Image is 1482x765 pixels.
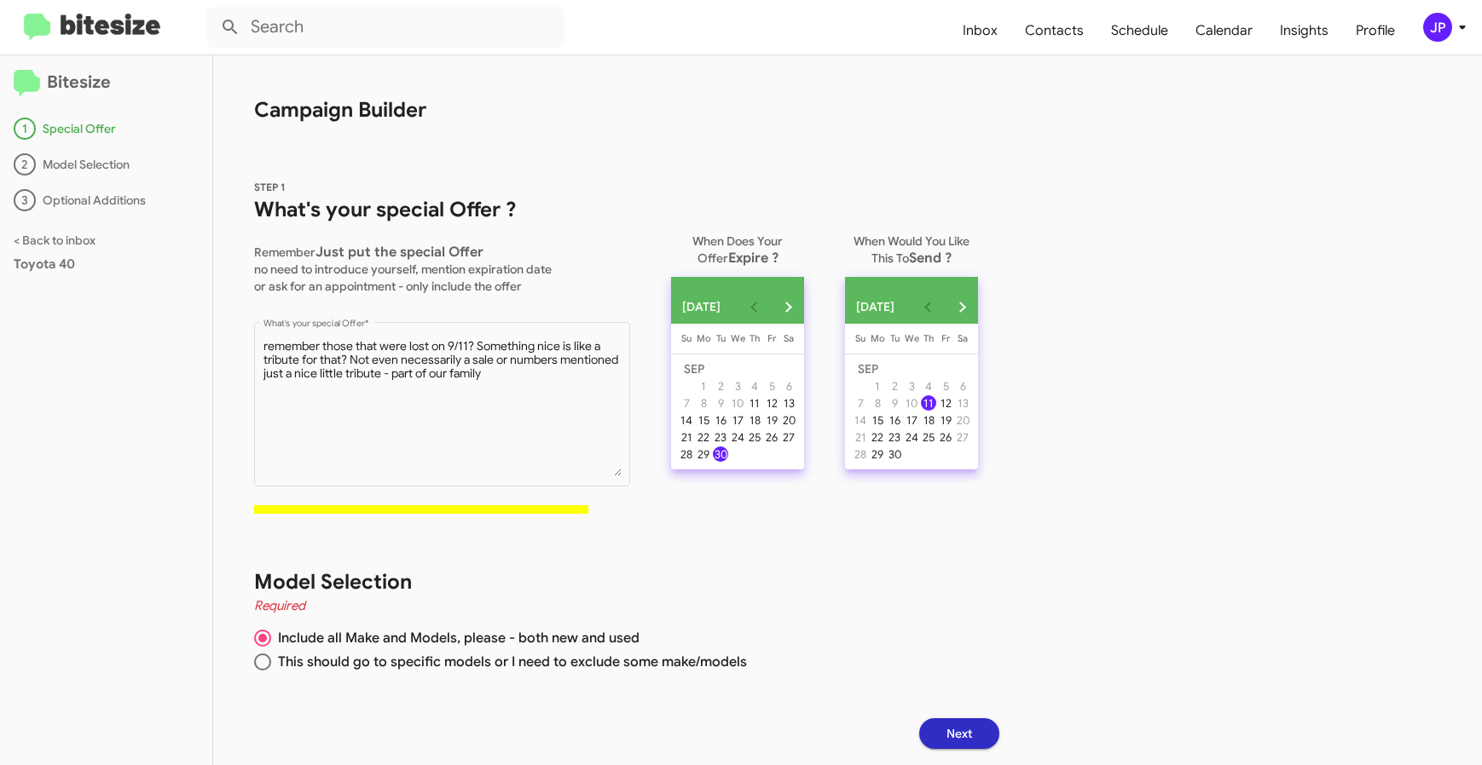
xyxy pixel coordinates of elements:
[937,377,954,394] button: September 5, 2025
[853,412,868,428] div: 14
[696,412,711,428] div: 15
[695,429,712,446] button: September 22, 2025
[750,332,760,344] span: Th
[937,411,954,429] button: September 19, 2025
[903,394,920,411] button: September 10, 2025
[853,395,868,411] div: 7
[1423,13,1452,42] div: JP
[938,395,953,411] div: 12
[678,446,695,463] button: September 28, 2025
[746,377,763,394] button: September 4, 2025
[781,378,796,394] div: 6
[254,181,286,193] span: STEP 1
[937,429,954,446] button: September 26, 2025
[729,411,746,429] button: September 17, 2025
[920,429,937,446] button: September 25, 2025
[695,411,712,429] button: September 15, 2025
[678,360,797,377] td: SEP
[695,394,712,411] button: September 8, 2025
[713,378,728,394] div: 2
[904,395,919,411] div: 10
[845,226,978,267] p: When Would You Like This To
[763,394,780,411] button: September 12, 2025
[852,429,869,446] button: September 21, 2025
[1266,6,1342,55] a: Insights
[1342,6,1409,55] a: Profile
[911,290,945,324] button: Previous month
[712,411,729,429] button: September 16, 2025
[763,411,780,429] button: September 19, 2025
[938,429,953,445] div: 26
[870,395,885,411] div: 8
[254,196,630,223] h1: What's your special Offer ?
[678,411,695,429] button: September 14, 2025
[712,377,729,394] button: September 2, 2025
[767,332,776,344] span: Fr
[14,256,199,273] div: Toyota 40
[887,429,902,445] div: 23
[947,718,972,749] span: Next
[746,394,763,411] button: September 11, 2025
[737,290,771,324] button: Previous month
[852,394,869,411] button: September 7, 2025
[729,429,746,446] button: September 24, 2025
[870,446,885,462] div: 29
[730,378,745,394] div: 3
[920,377,937,394] button: September 4, 2025
[695,377,712,394] button: September 1, 2025
[955,395,970,411] div: 13
[780,411,797,429] button: September 20, 2025
[945,290,979,324] button: Next month
[671,226,804,267] p: When Does Your Offer
[886,377,903,394] button: September 2, 2025
[920,411,937,429] button: September 18, 2025
[781,395,796,411] div: 13
[954,411,971,429] button: September 20, 2025
[746,429,763,446] button: September 25, 2025
[206,7,564,48] input: Search
[887,378,902,394] div: 2
[1409,13,1463,42] button: JP
[14,153,199,175] div: Model Selection
[713,412,728,428] div: 16
[1011,6,1097,55] a: Contacts
[955,429,970,445] div: 27
[712,394,729,411] button: September 9, 2025
[904,429,919,445] div: 24
[958,332,968,344] span: Sa
[764,378,779,394] div: 5
[870,412,885,428] div: 15
[271,653,747,670] span: This should go to specific models or I need to exclude some make/models
[871,332,885,344] span: Mo
[14,118,199,140] div: Special Offer
[271,630,640,647] span: Include all Make and Models, please - both new and used
[852,411,869,429] button: September 14, 2025
[937,394,954,411] button: September 12, 2025
[682,291,721,322] span: [DATE]
[955,378,970,394] div: 6
[713,395,728,411] div: 9
[856,291,894,322] span: [DATE]
[747,378,762,394] div: 4
[730,412,745,428] div: 17
[886,411,903,429] button: September 16, 2025
[887,395,902,411] div: 9
[780,377,797,394] button: September 6, 2025
[921,378,936,394] div: 4
[696,429,711,445] div: 22
[712,446,729,463] button: September 30, 2025
[780,394,797,411] button: September 13, 2025
[678,429,695,446] button: September 21, 2025
[747,395,762,411] div: 11
[1182,6,1266,55] span: Calendar
[780,429,797,446] button: September 27, 2025
[14,189,36,211] div: 3
[1097,6,1182,55] a: Schedule
[696,378,711,394] div: 1
[763,377,780,394] button: September 5, 2025
[921,395,936,411] div: 11
[903,377,920,394] button: September 3, 2025
[696,395,711,411] div: 8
